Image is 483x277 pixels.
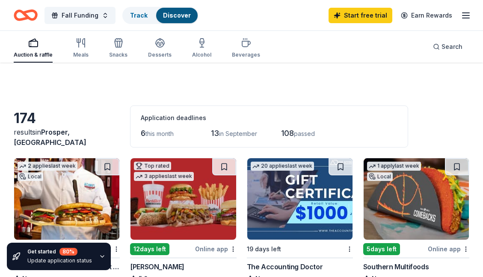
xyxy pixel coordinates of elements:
[27,257,92,264] div: Update application status
[14,158,119,240] img: Image for Kenny's Restaurant Group
[195,244,237,254] div: Online app
[130,12,148,19] a: Track
[163,12,191,19] a: Discover
[367,162,421,171] div: 1 apply last week
[44,7,116,24] button: Fall Funding
[27,248,92,256] div: Get started
[14,5,38,25] a: Home
[396,8,457,23] a: Earn Rewards
[109,34,127,63] button: Snacks
[18,162,77,171] div: 2 applies last week
[141,113,397,123] div: Application deadlines
[148,51,172,58] div: Desserts
[73,51,89,58] div: Meals
[364,158,469,240] img: Image for Southern Multifoods
[18,172,43,181] div: Local
[141,129,145,138] span: 6
[134,172,194,181] div: 3 applies last week
[232,34,260,63] button: Beverages
[109,51,127,58] div: Snacks
[281,129,294,138] span: 108
[130,243,169,255] div: 12 days left
[59,248,77,256] div: 80 %
[130,158,236,240] img: Image for Portillo's
[294,130,315,137] span: passed
[363,243,400,255] div: 5 days left
[14,51,53,58] div: Auction & raffle
[14,128,86,147] span: Prosper, [GEOGRAPHIC_DATA]
[14,110,120,127] div: 174
[192,34,211,63] button: Alcohol
[134,162,171,170] div: Top rated
[247,158,353,240] img: Image for The Accounting Doctor
[329,8,392,23] a: Start free trial
[232,51,260,58] div: Beverages
[130,262,184,272] div: [PERSON_NAME]
[247,244,281,254] div: 19 days left
[145,130,174,137] span: this month
[192,51,211,58] div: Alcohol
[62,10,98,21] span: Fall Funding
[14,128,86,147] span: in
[247,262,323,272] div: The Accounting Doctor
[122,7,199,24] button: TrackDiscover
[442,42,462,52] span: Search
[219,130,257,137] span: in September
[426,38,469,55] button: Search
[14,127,120,148] div: results
[367,172,393,181] div: Local
[211,129,219,138] span: 13
[148,34,172,63] button: Desserts
[363,262,429,272] div: Southern Multifoods
[251,162,314,171] div: 20 applies last week
[14,34,53,63] button: Auction & raffle
[428,244,469,254] div: Online app
[73,34,89,63] button: Meals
